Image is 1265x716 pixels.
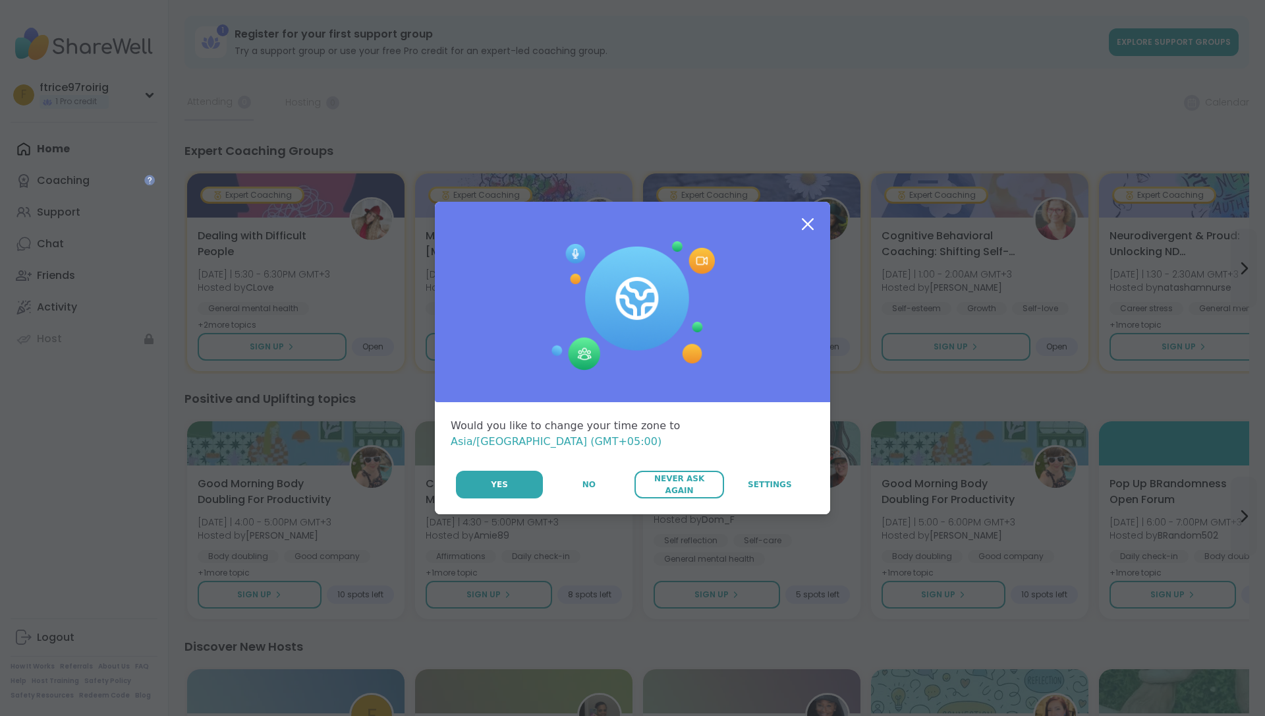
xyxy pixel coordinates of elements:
[451,435,661,448] span: Asia/[GEOGRAPHIC_DATA] (GMT+05:00)
[491,479,508,491] span: Yes
[748,479,792,491] span: Settings
[456,471,543,498] button: Yes
[550,241,715,371] img: Session Experience
[451,418,814,450] div: Would you like to change your time zone to
[634,471,723,498] button: Never Ask Again
[582,479,596,491] span: No
[544,471,633,498] button: No
[144,175,155,185] iframe: Spotlight
[725,471,814,498] a: Settings
[641,473,717,496] span: Never Ask Again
